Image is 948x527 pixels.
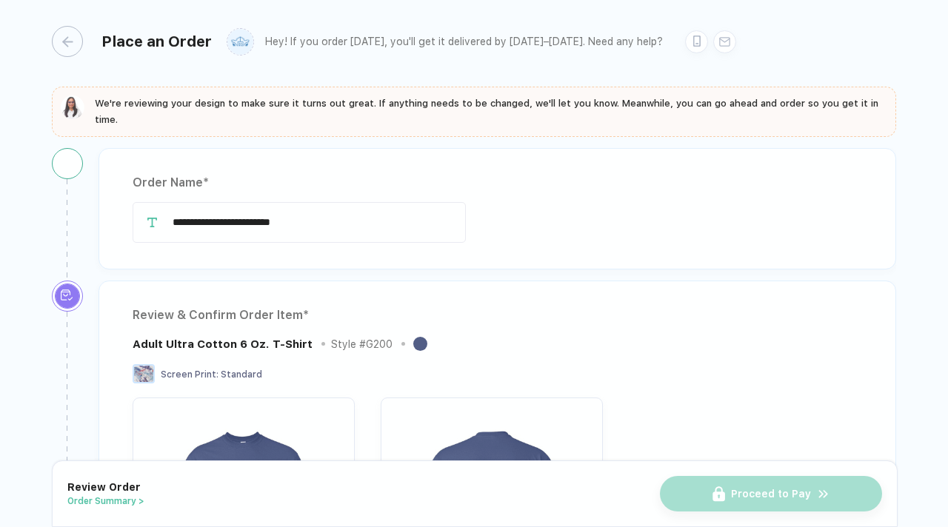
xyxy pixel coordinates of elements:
div: Style # G200 [331,338,393,350]
div: Hey! If you order [DATE], you'll get it delivered by [DATE]–[DATE]. Need any help? [265,36,663,48]
div: Place an Order [101,33,212,50]
span: We're reviewing your design to make sure it turns out great. If anything needs to be changed, we'... [95,98,878,125]
button: We're reviewing your design to make sure it turns out great. If anything needs to be changed, we'... [61,95,887,128]
img: Screen Print [133,364,155,383]
span: Standard [221,369,262,380]
img: user profile [227,29,253,55]
div: Adult Ultra Cotton 6 Oz. T-Shirt [133,338,313,351]
div: Review & Confirm Order Item [133,303,862,327]
div: Order Name [133,171,862,195]
button: Order Summary > [67,496,144,506]
span: Review Order [67,481,141,493]
img: sophie [61,95,84,119]
span: Screen Print : [161,369,218,380]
